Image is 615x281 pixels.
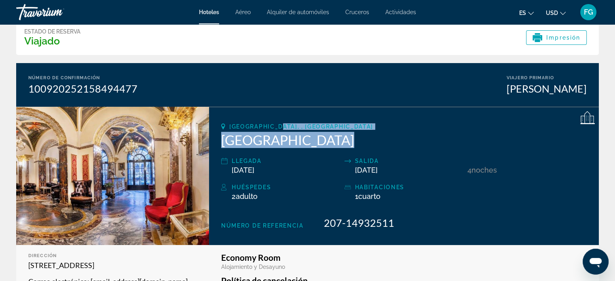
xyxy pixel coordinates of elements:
[519,10,526,16] span: es
[546,7,566,19] button: Change currency
[385,9,416,15] a: Actividades
[519,7,534,19] button: Change language
[267,9,329,15] a: Alquiler de automóviles
[221,264,285,270] span: Alojamiento y Desayuno
[221,253,587,262] h3: Economy Room
[235,9,251,15] a: Aéreo
[546,34,580,41] span: Impresión
[16,2,97,23] a: Travorium
[232,166,254,174] span: [DATE]
[355,182,464,192] div: habitaciones
[232,192,258,201] span: 2
[232,182,340,192] div: Huéspedes
[471,166,497,174] span: noches
[358,192,380,201] span: Cuarto
[199,9,219,15] a: Hoteles
[355,166,378,174] span: [DATE]
[221,222,304,229] span: Número de referencia
[232,156,340,166] div: Llegada
[324,217,394,229] span: 207-14932511
[24,35,80,47] h3: Viajado
[229,123,373,130] span: [GEOGRAPHIC_DATA], , [GEOGRAPHIC_DATA]
[467,166,471,174] span: 4
[507,75,587,80] div: Viajero primario
[583,249,609,275] iframe: Button to launch messaging window
[345,9,369,15] a: Cruceros
[526,30,587,45] button: Impresión
[24,28,80,35] div: Estado de reserva
[28,260,197,270] p: [STREET_ADDRESS]
[28,75,137,80] div: Número de confirmación
[28,82,137,95] div: 100920252158494477
[236,192,258,201] span: Adulto
[546,10,558,16] span: USD
[578,4,599,21] button: User Menu
[28,253,197,258] div: Dirección
[584,8,593,16] span: FG
[221,132,587,148] h2: [GEOGRAPHIC_DATA]
[355,156,464,166] div: Salida
[507,82,587,95] div: [PERSON_NAME]
[355,192,380,201] span: 1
